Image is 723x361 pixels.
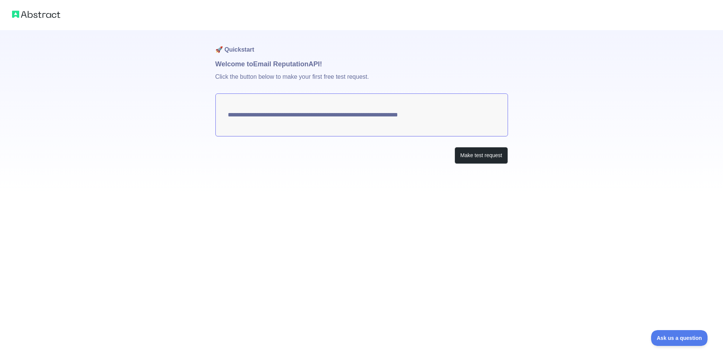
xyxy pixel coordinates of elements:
[651,330,708,346] iframe: Toggle Customer Support
[12,9,60,20] img: Abstract logo
[215,69,508,93] p: Click the button below to make your first free test request.
[215,30,508,59] h1: 🚀 Quickstart
[215,59,508,69] h1: Welcome to Email Reputation API!
[455,147,508,164] button: Make test request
